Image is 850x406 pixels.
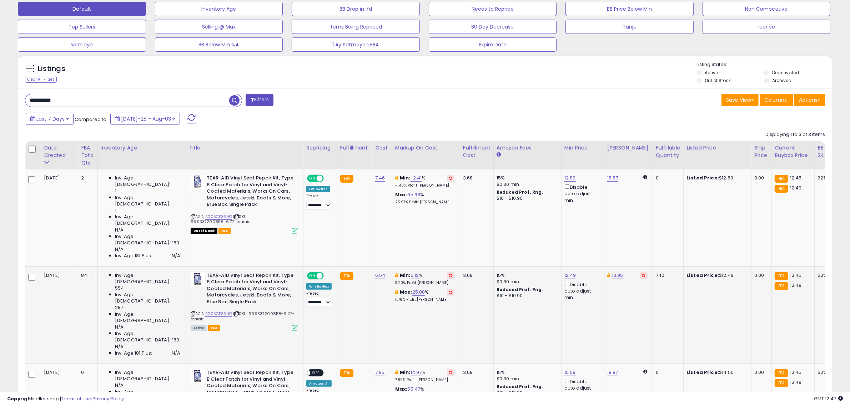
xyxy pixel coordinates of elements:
span: N/A [115,324,124,330]
span: ON [308,176,317,182]
span: Inv. Age [DEMOGRAPHIC_DATA]: [115,369,180,382]
div: Fulfillment [340,144,369,152]
a: 12.89 [564,174,576,182]
b: Listed Price: [686,174,719,181]
label: Out of Stock [705,77,731,83]
div: 3.68 [463,175,488,181]
a: Privacy Policy [92,395,124,402]
span: 554 [115,285,124,291]
div: Displaying 1 to 3 of 3 items [765,131,825,138]
span: 12.45 [790,272,802,279]
div: Preset: [306,388,332,404]
div: Min Price [564,144,601,152]
div: 0 [656,175,678,181]
a: 25.08 [412,289,425,296]
a: -2.41 [411,174,422,182]
span: FBA [208,325,220,331]
span: [DATE]-28 - Aug-03 [121,115,171,122]
div: $10 - $10.90 [497,390,556,396]
b: Max: [400,289,412,295]
a: 13.95 [612,272,623,279]
span: All listings that are currently out of stock and unavailable for purchase on Amazon [191,228,217,234]
div: Win BuyBox [306,283,332,290]
div: $10 - $10.90 [497,293,556,299]
div: 841 [81,272,92,279]
img: 513yXt3I8JL._SL40_.jpg [191,369,205,384]
b: Min: [400,272,411,279]
div: 62% [818,175,841,181]
div: 15% [497,369,556,376]
div: Listed Price [686,144,748,152]
div: 62% [818,272,841,279]
span: 287 [115,304,123,311]
div: Fulfillable Quantity [656,144,680,159]
label: Deactivated [772,70,799,76]
small: FBA [340,369,353,377]
div: 2 [81,175,92,181]
div: % [395,175,454,188]
span: 12.49 [790,282,802,289]
button: 30 Day Decrease [429,20,557,34]
button: Inventory Age [155,2,283,16]
span: ON [308,273,317,279]
p: 7.89% Profit [PERSON_NAME] [395,377,454,382]
b: Listed Price: [686,369,719,376]
a: 6.12 [411,272,419,279]
a: 55.47 [408,386,421,393]
span: Inv. Age 181 Plus: [115,253,152,259]
div: % [395,386,454,399]
span: Last 7 Days [36,115,65,122]
span: N/A [115,382,124,389]
div: [DATE] [44,272,72,279]
img: 513yXt3I8JL._SL40_.jpg [191,272,205,286]
div: 3.68 [463,272,488,279]
div: 0 [656,369,678,376]
a: 18.87 [607,174,618,182]
button: BB Price Below Min [565,2,694,16]
b: Max: [395,386,408,392]
button: Top Sellers [18,20,146,34]
small: FBA [775,282,788,290]
div: $0.30 min [497,279,556,285]
div: 0.00 [754,369,766,376]
b: Max: [395,191,408,198]
span: N/A [115,246,124,253]
div: % [395,289,454,302]
span: 1 [115,188,116,194]
button: reprice [703,20,831,34]
div: FBA Total Qty [81,144,95,167]
a: Terms of Use [61,395,91,402]
div: Disable auto adjust min [564,280,599,301]
div: Amazon Fees [497,144,558,152]
span: Inv. Age [DEMOGRAPHIC_DATA]-180: [115,233,180,246]
div: Clear All Filters [25,76,57,83]
span: Inv. Age [DEMOGRAPHIC_DATA]: [115,311,180,324]
div: $12.49 [686,272,746,279]
div: Disable auto adjust min [564,377,599,398]
span: Inv. Age [DEMOGRAPHIC_DATA]: [115,194,180,207]
b: Reduced Prof. Rng. [497,189,543,195]
div: % [395,272,454,285]
span: 2025-08-11 12:47 GMT [814,395,843,402]
button: Filters [246,94,273,106]
button: BB Below Min %4 [155,37,283,52]
strong: Copyright [7,395,33,402]
div: $10 - $10.90 [497,196,556,202]
th: The percentage added to the cost of goods (COGS) that forms the calculator for Min & Max prices. [392,141,460,169]
div: Preset: [306,291,332,307]
span: N/A [115,227,124,233]
div: Current Buybox Price [775,144,811,159]
button: BB Drop in 7d [292,2,420,16]
button: Items Being Repriced [292,20,420,34]
p: Listing States: [697,61,832,68]
a: 18.87 [607,369,618,376]
img: 513yXt3I8JL._SL40_.jpg [191,175,205,189]
div: Cost [375,144,389,152]
small: FBA [775,369,788,377]
div: % [395,192,454,205]
span: OFF [323,273,334,279]
label: Archived [772,77,791,83]
div: % [395,369,454,382]
b: Reduced Prof. Rng. [497,286,543,293]
small: FBA [340,175,353,183]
